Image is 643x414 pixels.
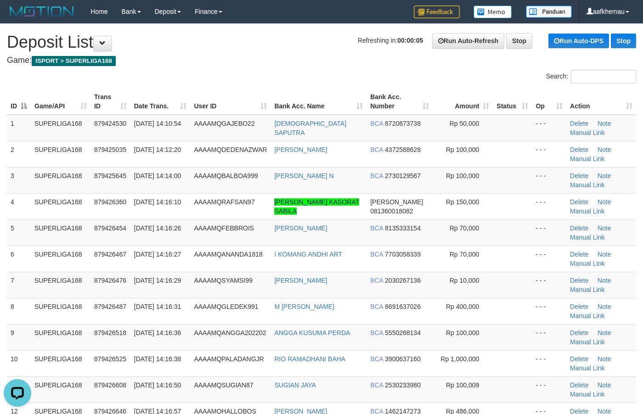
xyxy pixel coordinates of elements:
span: AAAAMQFEBBROIS [194,224,254,232]
a: Note [598,251,611,258]
td: - - - [532,324,566,350]
span: Copy 7703058339 to clipboard [385,251,421,258]
th: Amount: activate to sort column ascending [433,89,493,115]
input: Search: [571,70,636,84]
span: Copy 3900637160 to clipboard [385,355,421,363]
span: 879426476 [94,277,126,284]
label: Search: [546,70,636,84]
a: Stop [611,34,636,48]
td: - - - [532,193,566,219]
td: 9 [7,324,31,350]
span: 879424530 [94,120,126,127]
span: BCA [370,277,383,284]
span: Rp 100,000 [446,172,479,179]
a: Manual Link [570,260,605,267]
span: Rp 100,009 [446,381,479,389]
a: Manual Link [570,391,605,398]
td: - - - [532,141,566,167]
span: AAAAMQSYAMSI99 [194,277,252,284]
a: Delete [570,381,588,389]
a: [DEMOGRAPHIC_DATA] SAPUTRA [274,120,346,136]
th: Action: activate to sort column ascending [566,89,636,115]
span: Rp 50,000 [450,120,479,127]
span: Copy 8691637026 to clipboard [385,303,421,310]
img: panduan.png [526,6,572,18]
td: - - - [532,272,566,298]
span: [DATE] 14:16:29 [134,277,181,284]
a: Manual Link [570,338,605,346]
span: Copy 8720873738 to clipboard [385,120,421,127]
span: BCA [370,120,383,127]
span: AAAAMQDEDENAZWAR [194,146,267,153]
span: Copy 2030267136 to clipboard [385,277,421,284]
button: Open LiveChat chat widget [4,4,31,31]
img: Button%20Memo.svg [474,6,512,18]
th: Trans ID: activate to sort column ascending [90,89,130,115]
a: Delete [570,224,588,232]
td: SUPERLIGA168 [31,193,90,219]
span: BCA [370,251,383,258]
span: [DATE] 14:16:26 [134,224,181,232]
span: AAAAMQANANDA1818 [194,251,262,258]
th: ID: activate to sort column descending [7,89,31,115]
a: [PERSON_NAME] [274,146,327,153]
span: Copy 8135333154 to clipboard [385,224,421,232]
a: [PERSON_NAME] [274,224,327,232]
span: [PERSON_NAME] [370,198,423,206]
span: Rp 400,000 [446,303,479,310]
a: Note [598,120,611,127]
a: Delete [570,329,588,336]
a: Manual Link [570,364,605,372]
span: 879426467 [94,251,126,258]
a: Note [598,381,611,389]
a: [PERSON_NAME] KASORAT SABILA [274,198,359,215]
a: Note [598,198,611,206]
td: - - - [532,376,566,403]
span: [DATE] 14:16:31 [134,303,181,310]
span: AAAAMQRAFSAN97 [194,198,254,206]
a: RIO RAMADHANI BAHA [274,355,345,363]
a: Delete [570,172,588,179]
span: AAAAMQGLEDEK991 [194,303,258,310]
span: Copy 2530233980 to clipboard [385,381,421,389]
span: [DATE] 14:14:00 [134,172,181,179]
span: 879426487 [94,303,126,310]
a: Manual Link [570,312,605,319]
a: Note [598,355,611,363]
span: BCA [370,381,383,389]
td: 10 [7,350,31,376]
a: Delete [570,251,588,258]
td: SUPERLIGA168 [31,115,90,141]
span: AAAAMQPALADANGJR [194,355,264,363]
span: 879425645 [94,172,126,179]
span: 879426360 [94,198,126,206]
span: Rp 70,000 [450,251,479,258]
a: Delete [570,198,588,206]
td: SUPERLIGA168 [31,246,90,272]
td: SUPERLIGA168 [31,324,90,350]
th: Status: activate to sort column ascending [493,89,532,115]
a: Delete [570,355,588,363]
td: SUPERLIGA168 [31,272,90,298]
td: - - - [532,115,566,141]
span: [DATE] 14:16:10 [134,198,181,206]
span: [DATE] 14:12:20 [134,146,181,153]
span: BCA [370,172,383,179]
td: 4 [7,193,31,219]
a: Note [598,172,611,179]
span: BCA [370,329,383,336]
a: M [PERSON_NAME] [274,303,334,310]
td: SUPERLIGA168 [31,376,90,403]
span: AAAAMQBALBOA999 [194,172,258,179]
td: 3 [7,167,31,193]
a: ANGGA KUSUMA PERDA [274,329,350,336]
img: Feedback.jpg [414,6,460,18]
a: Stop [506,33,532,49]
td: SUPERLIGA168 [31,141,90,167]
td: - - - [532,298,566,324]
span: BCA [370,303,383,310]
span: Copy 081360018082 to clipboard [370,207,413,215]
span: Rp 100,000 [446,329,479,336]
a: Note [598,329,611,336]
span: [DATE] 14:16:50 [134,381,181,389]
